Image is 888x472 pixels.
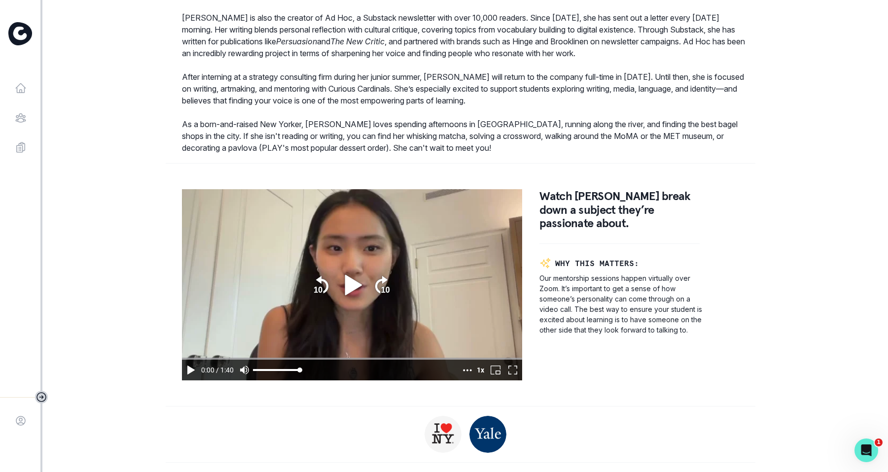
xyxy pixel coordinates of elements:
[469,416,506,453] img: Yale University I
[276,36,317,46] em: Persuasion
[182,118,749,154] p: As a born-and-raised New Yorker, [PERSON_NAME] loves spending afternoons in [GEOGRAPHIC_DATA], ru...
[854,438,878,462] iframe: Intercom live chat
[8,22,32,45] img: Curious Cardinals Logo
[182,71,749,106] p: After interning at a strategy consulting firm during her junior summer, [PERSON_NAME] will return...
[875,438,883,446] span: 1
[539,273,710,335] p: Our mentorship sessions happen virtually over Zoom. It’s important to get a sense of how someone’...
[555,257,639,269] p: WHY THIS MATTERS:
[330,36,385,46] em: The New Critic
[35,391,48,404] button: Toggle sidebar
[425,416,462,453] img: New Yorker
[182,12,749,59] p: [PERSON_NAME] is also the creator of Ad Hoc, a Substack newsletter with over 10,000 readers. Sinc...
[539,189,710,230] p: Watch [PERSON_NAME] break down a subject they’re passionate about.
